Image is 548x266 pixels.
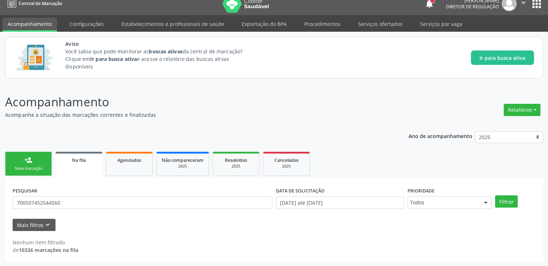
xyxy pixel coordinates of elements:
div: de [13,246,78,254]
label: PESQUISAR [13,185,37,196]
span: Na fila [72,157,86,163]
span: Não compareceram [162,157,204,163]
span: Aviso [65,40,256,48]
span: Todos [410,199,477,206]
p: Ano de acompanhamento [409,131,472,140]
div: person_add [24,156,32,164]
a: Estabelecimentos e profissionais de saúde [116,18,229,30]
span: Cancelados [275,157,299,163]
label: Prioridade [407,185,435,196]
button: Ir para busca ativa [471,50,534,65]
input: Selecione um intervalo [276,196,404,209]
label: DATA DE SOLICITAÇÃO [276,185,325,196]
div: 2025 [162,164,204,169]
input: Nome, CNS [13,196,272,209]
strong: Ir para busca ativa [90,56,137,62]
button: Filtrar [495,195,518,208]
span: Resolvidos [225,157,247,163]
a: Serviços ofertados [353,18,407,30]
button: Mais filtroskeyboard_arrow_down [13,219,55,231]
a: Serviços por vaga [415,18,467,30]
a: Procedimentos [299,18,346,30]
a: Configurações [64,18,109,30]
p: Você sabia que pode monitorar as da central de marcação? Clique em e acesse o relatório das busca... [65,48,256,70]
strong: buscas ativas [149,48,182,55]
div: Nova marcação [10,166,46,171]
strong: 10326 marcações na fila [19,247,78,253]
p: Acompanhamento [5,93,382,111]
img: Imagem de CalloutCard [14,41,55,74]
i: keyboard_arrow_down [44,221,52,229]
span: Diretor de regulação [446,4,499,10]
a: Acompanhamento [3,18,57,32]
div: 2025 [218,164,254,169]
span: Agendados [117,157,141,163]
div: 2025 [268,164,304,169]
span: Ir para busca ativa [480,54,525,62]
a: Exportação do BPA [237,18,292,30]
span: Central de Marcação [19,0,62,6]
div: Nenhum item filtrado [13,239,78,246]
p: Acompanhe a situação das marcações correntes e finalizadas [5,111,382,119]
button: Relatórios [504,104,540,116]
